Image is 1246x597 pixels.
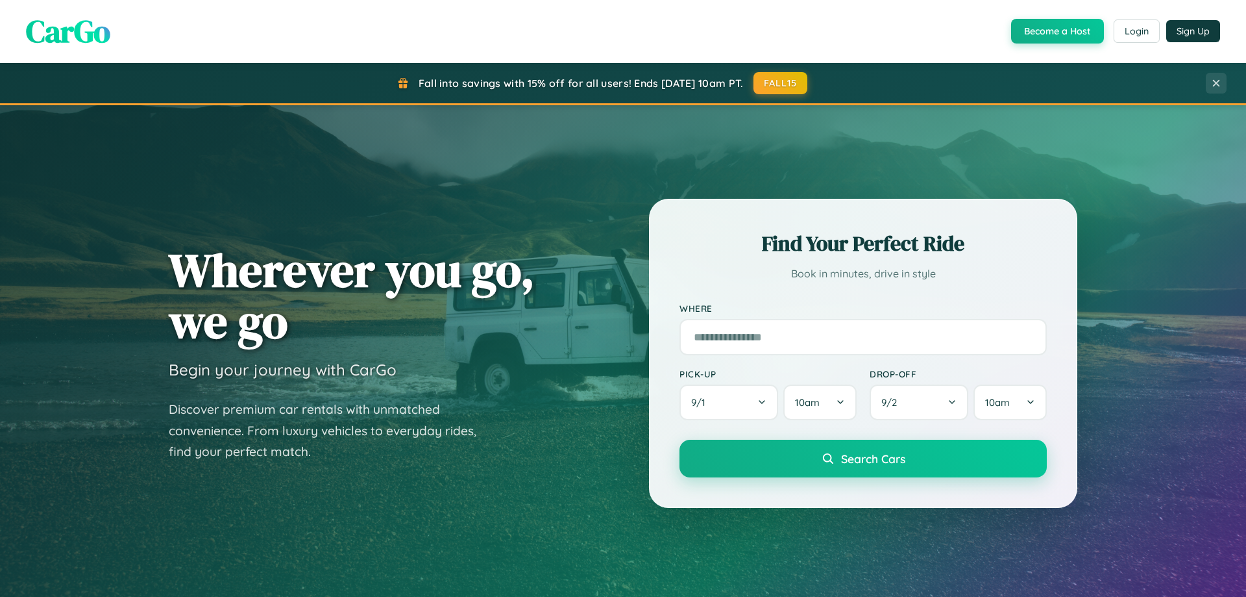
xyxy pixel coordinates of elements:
[1114,19,1160,43] button: Login
[753,72,808,94] button: FALL15
[841,451,905,466] span: Search Cars
[973,385,1047,420] button: 10am
[679,264,1047,283] p: Book in minutes, drive in style
[795,396,820,409] span: 10am
[26,10,110,53] span: CarGo
[419,77,744,90] span: Fall into savings with 15% off for all users! Ends [DATE] 10am PT.
[985,396,1010,409] span: 10am
[169,244,535,347] h1: Wherever you go, we go
[1166,20,1220,42] button: Sign Up
[169,360,397,379] h3: Begin your journey with CarGo
[679,440,1047,477] button: Search Cars
[870,385,968,420] button: 9/2
[169,399,493,463] p: Discover premium car rentals with unmatched convenience. From luxury vehicles to everyday rides, ...
[679,385,778,420] button: 9/1
[1011,19,1104,44] button: Become a Host
[679,368,857,379] label: Pick-up
[679,303,1047,314] label: Where
[679,229,1047,258] h2: Find Your Perfect Ride
[881,396,903,409] span: 9 / 2
[691,396,712,409] span: 9 / 1
[783,385,857,420] button: 10am
[870,368,1047,379] label: Drop-off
